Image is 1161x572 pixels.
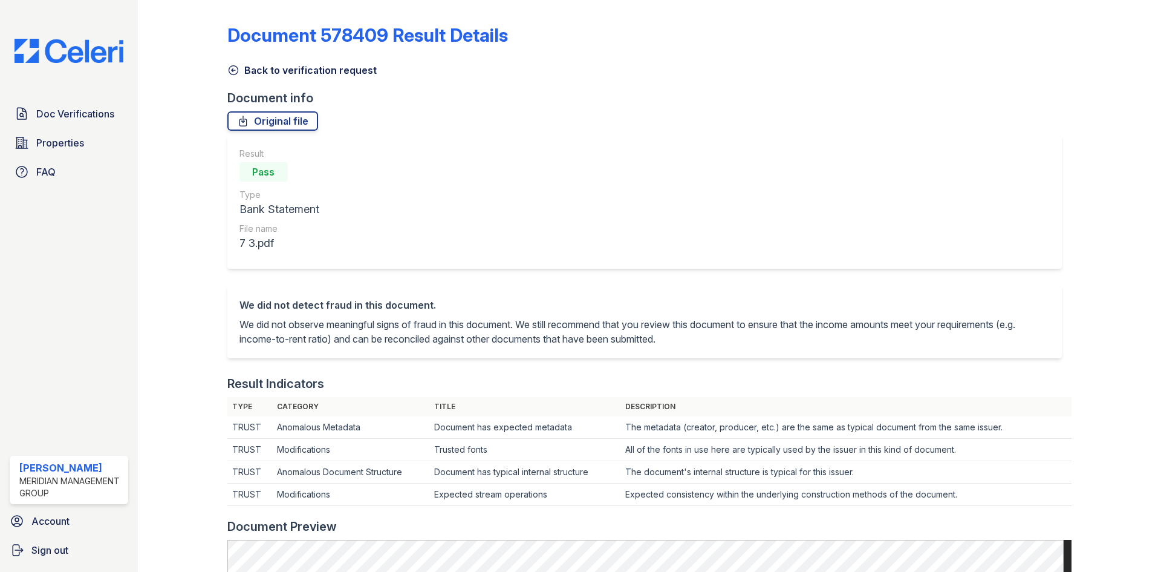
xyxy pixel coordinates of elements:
[429,397,620,416] th: Title
[36,136,84,150] span: Properties
[227,461,273,484] td: TRUST
[227,63,377,77] a: Back to verification request
[227,439,273,461] td: TRUST
[429,461,620,484] td: Document has typical internal structure
[239,189,319,201] div: Type
[620,397,1072,416] th: Description
[272,461,429,484] td: Anomalous Document Structure
[227,90,1072,107] div: Document info
[272,439,429,461] td: Modifications
[429,416,620,439] td: Document has expected metadata
[227,484,273,506] td: TRUST
[429,439,620,461] td: Trusted fonts
[36,165,56,179] span: FAQ
[227,111,318,131] a: Original file
[19,475,123,499] div: Meridian Management Group
[239,148,319,160] div: Result
[620,461,1072,484] td: The document's internal structure is typical for this issuer.
[272,416,429,439] td: Anomalous Metadata
[272,484,429,506] td: Modifications
[239,235,319,252] div: 7 3.pdf
[10,102,128,126] a: Doc Verifications
[239,223,319,235] div: File name
[5,509,133,533] a: Account
[620,484,1072,506] td: Expected consistency within the underlying construction methods of the document.
[36,107,114,121] span: Doc Verifications
[620,416,1072,439] td: The metadata (creator, producer, etc.) are the same as typical document from the same issuer.
[620,439,1072,461] td: All of the fonts in use here are typically used by the issuer in this kind of document.
[19,461,123,475] div: [PERSON_NAME]
[272,397,429,416] th: Category
[5,39,133,63] img: CE_Logo_Blue-a8612792a0a2168367f1c8372b55b34899dd931a85d93a1a3d3e32e68fde9ad4.png
[10,131,128,155] a: Properties
[239,201,319,218] div: Bank Statement
[31,543,68,557] span: Sign out
[227,416,273,439] td: TRUST
[227,375,324,392] div: Result Indicators
[31,514,70,528] span: Account
[239,162,288,182] div: Pass
[10,160,128,184] a: FAQ
[239,317,1050,346] p: We did not observe meaningful signs of fraud in this document. We still recommend that you review...
[227,518,337,535] div: Document Preview
[227,397,273,416] th: Type
[239,298,1050,312] div: We did not detect fraud in this document.
[429,484,620,506] td: Expected stream operations
[227,24,508,46] a: Document 578409 Result Details
[5,538,133,562] a: Sign out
